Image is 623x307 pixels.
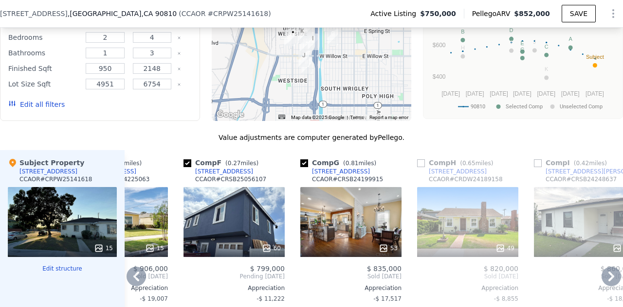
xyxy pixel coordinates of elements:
[511,39,512,45] text: I
[466,90,484,97] text: [DATE]
[8,100,65,109] button: Edit all filters
[262,243,281,253] div: 60
[221,160,262,167] span: ( miles)
[312,168,370,175] div: [STREET_ADDRESS]
[494,295,518,302] span: -$ 8,855
[312,175,383,183] div: CCAOR # CRSB24199915
[207,10,268,17] span: # CRPW25141618
[561,90,580,97] text: [DATE]
[472,9,514,18] span: Pellego ARV
[433,73,446,80] text: $400
[141,10,177,17] span: , CA 90810
[8,77,80,91] div: Lot Size Sqft
[433,42,446,49] text: $600
[537,90,556,97] text: [DATE]
[429,175,503,183] div: CCAOR # CRDW24189158
[442,90,460,97] text: [DATE]
[576,160,589,167] span: 0.42
[350,115,364,120] a: Terms (opens in new tab)
[545,44,549,50] text: C
[68,9,177,18] span: , [GEOGRAPHIC_DATA]
[300,158,380,168] div: Comp G
[570,160,611,167] span: ( miles)
[182,10,206,17] span: CCAOR
[484,265,518,273] span: $ 820,000
[514,10,550,17] span: $852,000
[183,273,285,280] span: Pending [DATE]
[8,31,80,44] div: Bedrooms
[300,35,311,52] div: 2674 Delta Ave
[284,30,295,46] div: 2775 Wetherly Ave
[214,108,246,121] a: Open this area in Google Maps (opens a new window)
[417,158,497,168] div: Comp H
[291,115,344,120] span: Map data ©2025 Google
[417,284,518,292] div: Appreciation
[560,103,603,110] text: Unselected Comp
[228,160,241,167] span: 0.27
[513,90,531,97] text: [DATE]
[420,9,456,18] span: $750,000
[604,4,623,23] button: Show Options
[297,26,308,43] div: 2830 Caspian Ave
[105,160,146,167] span: ( miles)
[521,40,524,46] text: E
[369,115,408,120] a: Report a map error
[429,168,487,175] div: [STREET_ADDRESS]
[370,9,420,18] span: Active Listing
[533,39,536,45] text: J
[179,9,271,18] div: ( )
[145,243,164,253] div: 15
[379,243,398,253] div: 53
[8,265,117,273] button: Edit structure
[586,90,604,97] text: [DATE]
[8,158,84,168] div: Subject Property
[510,27,513,33] text: D
[586,54,604,60] text: Subject
[520,47,525,52] text: G
[183,168,253,175] a: [STREET_ADDRESS]
[8,46,80,60] div: Bathrooms
[8,62,80,75] div: Finished Sqft
[183,284,285,292] div: Appreciation
[328,29,338,45] div: 734 W 28th St
[562,5,596,22] button: SAVE
[214,108,246,121] img: Google
[140,295,168,302] span: -$ 19,007
[546,175,617,183] div: CCAOR # CRSB24248637
[177,51,181,55] button: Clear
[456,160,497,167] span: ( miles)
[308,34,318,50] div: 2701 Gale Ave
[545,66,549,72] text: K
[461,45,465,51] text: H
[495,243,514,253] div: 49
[177,67,181,71] button: Clear
[490,90,509,97] text: [DATE]
[298,51,309,67] div: 2435 Delta Ave
[195,168,253,175] div: [STREET_ADDRESS]
[462,160,476,167] span: 0.65
[417,168,487,175] a: [STREET_ADDRESS]
[94,243,113,253] div: 15
[367,265,402,273] span: $ 835,000
[257,295,285,302] span: -$ 11,222
[177,36,181,40] button: Clear
[569,36,573,42] text: A
[195,175,266,183] div: CCAOR # CRSB25056107
[534,158,611,168] div: Comp I
[19,168,77,175] div: [STREET_ADDRESS]
[177,83,181,86] button: Clear
[19,175,92,183] div: CCAOR # CRPW25141618
[339,160,380,167] span: ( miles)
[417,273,518,280] span: Sold [DATE]
[471,103,485,110] text: 90810
[461,29,465,34] text: B
[183,158,262,168] div: Comp F
[300,168,370,175] a: [STREET_ADDRESS]
[506,103,543,110] text: Selected Comp
[346,160,359,167] span: 0.81
[288,27,298,44] div: 2801 Adriatic Ave
[250,265,285,273] span: $ 799,000
[373,295,402,302] span: -$ 17,517
[278,115,285,119] button: Keyboard shortcuts
[300,284,402,292] div: Appreciation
